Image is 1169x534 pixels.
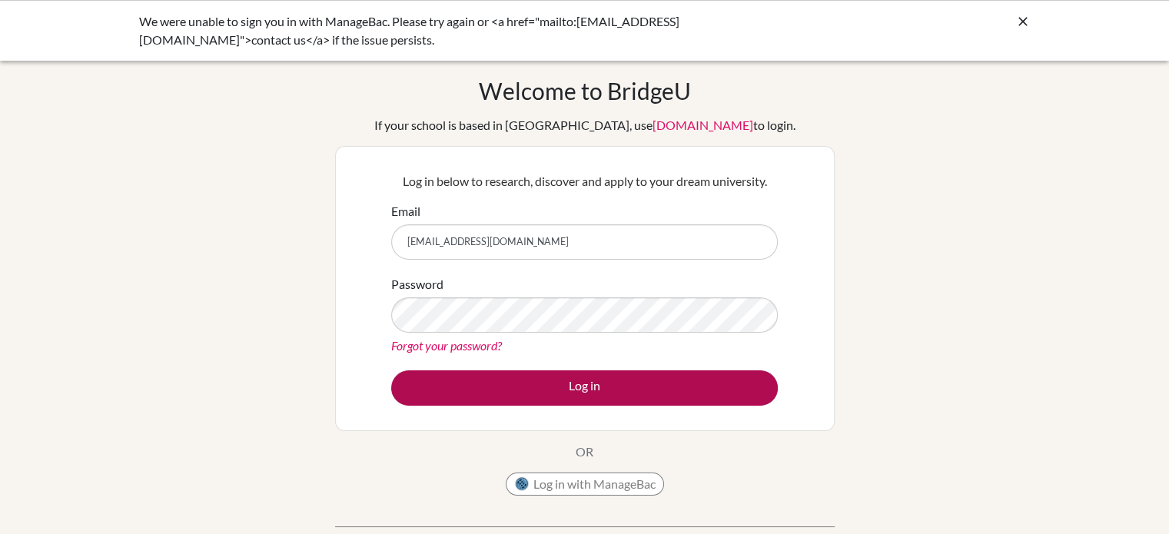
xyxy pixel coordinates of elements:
a: [DOMAIN_NAME] [653,118,753,132]
h1: Welcome to BridgeU [479,77,691,104]
p: Log in below to research, discover and apply to your dream university. [391,172,778,191]
button: Log in [391,370,778,406]
a: Forgot your password? [391,338,502,353]
button: Log in with ManageBac [506,473,664,496]
div: If your school is based in [GEOGRAPHIC_DATA], use to login. [374,116,795,134]
div: We were unable to sign you in with ManageBac. Please try again or <a href="mailto:[EMAIL_ADDRESS]... [139,12,800,49]
p: OR [576,443,593,461]
label: Password [391,275,443,294]
label: Email [391,202,420,221]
